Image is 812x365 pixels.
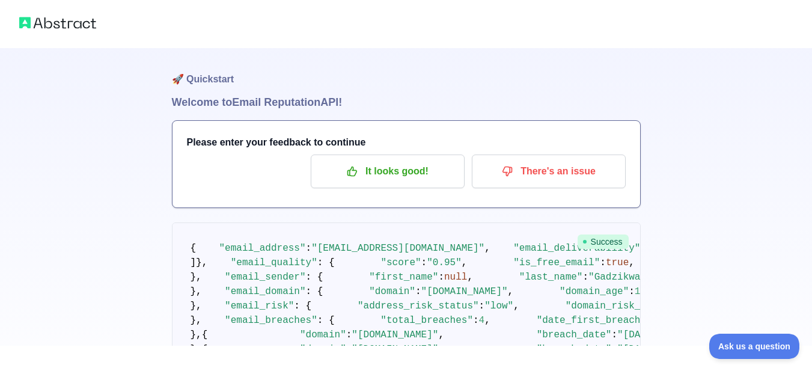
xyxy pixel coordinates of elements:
[294,301,311,311] span: : {
[438,330,444,340] span: ,
[635,286,664,297] span: 10978
[484,301,513,311] span: "low"
[438,344,444,355] span: ,
[352,330,438,340] span: "[DOMAIN_NAME]"
[709,334,800,359] iframe: Toggle Customer Support
[484,315,490,326] span: ,
[438,272,444,283] span: :
[346,330,352,340] span: :
[588,272,646,283] span: "Gadzikwa"
[369,272,438,283] span: "first_name"
[300,330,346,340] span: "domain"
[578,235,629,249] span: Success
[380,315,473,326] span: "total_breaches"
[300,344,346,355] span: "domain"
[225,272,305,283] span: "email_sender"
[219,243,306,254] span: "email_address"
[611,330,617,340] span: :
[617,330,664,340] span: "[DATE]"
[358,301,479,311] span: "address_risk_status"
[537,344,612,355] span: "breach_date"
[479,315,485,326] span: 4
[617,344,664,355] span: "[DATE]"
[187,135,626,150] h3: Please enter your feedback to continue
[369,286,415,297] span: "domain"
[306,286,323,297] span: : {
[19,14,96,31] img: Abstract logo
[320,161,456,182] p: It looks good!
[479,301,485,311] span: :
[513,243,640,254] span: "email_deliverability"
[519,272,583,283] span: "last_name"
[231,257,317,268] span: "email_quality"
[172,94,641,111] h1: Welcome to Email Reputation API!
[421,286,508,297] span: "[DOMAIN_NAME]"
[560,286,629,297] span: "domain_age"
[508,286,514,297] span: ,
[427,257,462,268] span: "0.95"
[582,272,588,283] span: :
[537,330,612,340] span: "breach_date"
[481,161,617,182] p: There's an issue
[311,243,484,254] span: "[EMAIL_ADDRESS][DOMAIN_NAME]"
[566,301,681,311] span: "domain_risk_status"
[191,243,197,254] span: {
[317,257,335,268] span: : {
[346,344,352,355] span: :
[600,257,606,268] span: :
[606,257,629,268] span: true
[484,243,490,254] span: ,
[415,286,421,297] span: :
[225,301,294,311] span: "email_risk"
[306,243,312,254] span: :
[172,48,641,94] h1: 🚀 Quickstart
[513,257,600,268] span: "is_free_email"
[317,315,335,326] span: : {
[421,257,427,268] span: :
[537,315,658,326] span: "date_first_breached"
[311,155,465,188] button: It looks good!
[611,344,617,355] span: :
[225,315,317,326] span: "email_breaches"
[467,272,473,283] span: ,
[225,286,305,297] span: "email_domain"
[473,315,479,326] span: :
[472,155,626,188] button: There's an issue
[380,257,421,268] span: "score"
[629,257,635,268] span: ,
[629,286,635,297] span: :
[444,272,467,283] span: null
[462,257,468,268] span: ,
[513,301,519,311] span: ,
[352,344,438,355] span: "[DOMAIN_NAME]"
[306,272,323,283] span: : {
